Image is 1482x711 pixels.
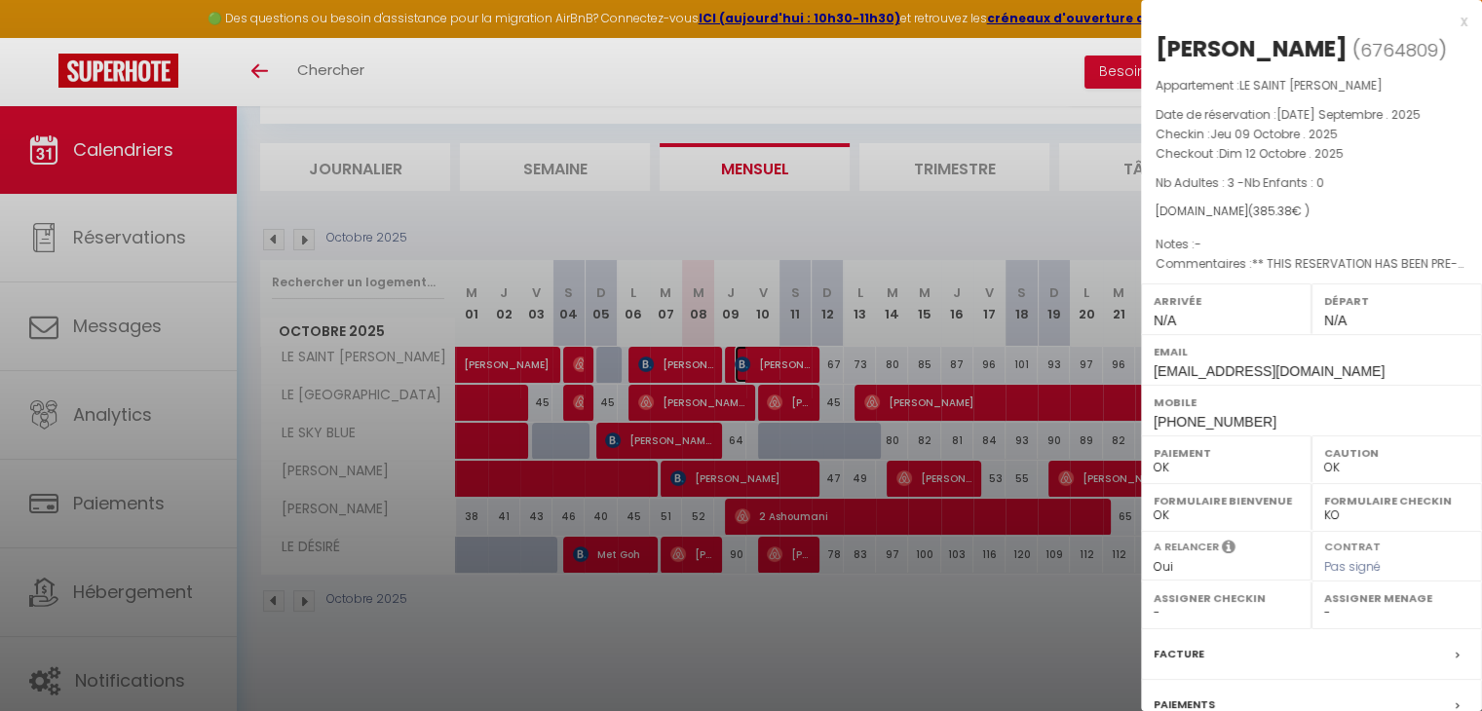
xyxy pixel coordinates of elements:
label: Facture [1154,644,1204,664]
span: ( € ) [1248,203,1310,219]
span: [EMAIL_ADDRESS][DOMAIN_NAME] [1154,363,1385,379]
label: Contrat [1324,539,1381,551]
span: Nb Enfants : 0 [1244,174,1324,191]
span: Nb Adultes : 3 - [1156,174,1324,191]
label: Départ [1324,291,1469,311]
p: Notes : [1156,235,1467,254]
label: Arrivée [1154,291,1299,311]
div: x [1141,10,1467,33]
label: Formulaire Checkin [1324,491,1469,510]
label: Formulaire Bienvenue [1154,491,1299,510]
span: N/A [1324,313,1347,328]
span: 6764809 [1360,38,1438,62]
span: 385.38 [1253,203,1292,219]
span: [PHONE_NUMBER] [1154,414,1276,430]
span: [DATE] Septembre . 2025 [1276,106,1421,123]
span: ( ) [1352,36,1447,63]
span: N/A [1154,313,1176,328]
span: - [1195,236,1201,252]
p: Checkout : [1156,144,1467,164]
label: Mobile [1154,393,1469,412]
i: Sélectionner OUI si vous souhaiter envoyer les séquences de messages post-checkout [1222,539,1235,560]
span: Dim 12 Octobre . 2025 [1219,145,1344,162]
label: Caution [1324,443,1469,463]
p: Commentaires : [1156,254,1467,274]
label: A relancer [1154,539,1219,555]
p: Date de réservation : [1156,105,1467,125]
p: Checkin : [1156,125,1467,144]
div: [PERSON_NAME] [1156,33,1348,64]
span: Jeu 09 Octobre . 2025 [1210,126,1338,142]
span: LE SAINT [PERSON_NAME] [1239,77,1383,94]
span: Pas signé [1324,558,1381,575]
label: Email [1154,342,1469,361]
label: Assigner Menage [1324,588,1469,608]
div: [DOMAIN_NAME] [1156,203,1467,221]
p: Appartement : [1156,76,1467,95]
label: Paiement [1154,443,1299,463]
label: Assigner Checkin [1154,588,1299,608]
